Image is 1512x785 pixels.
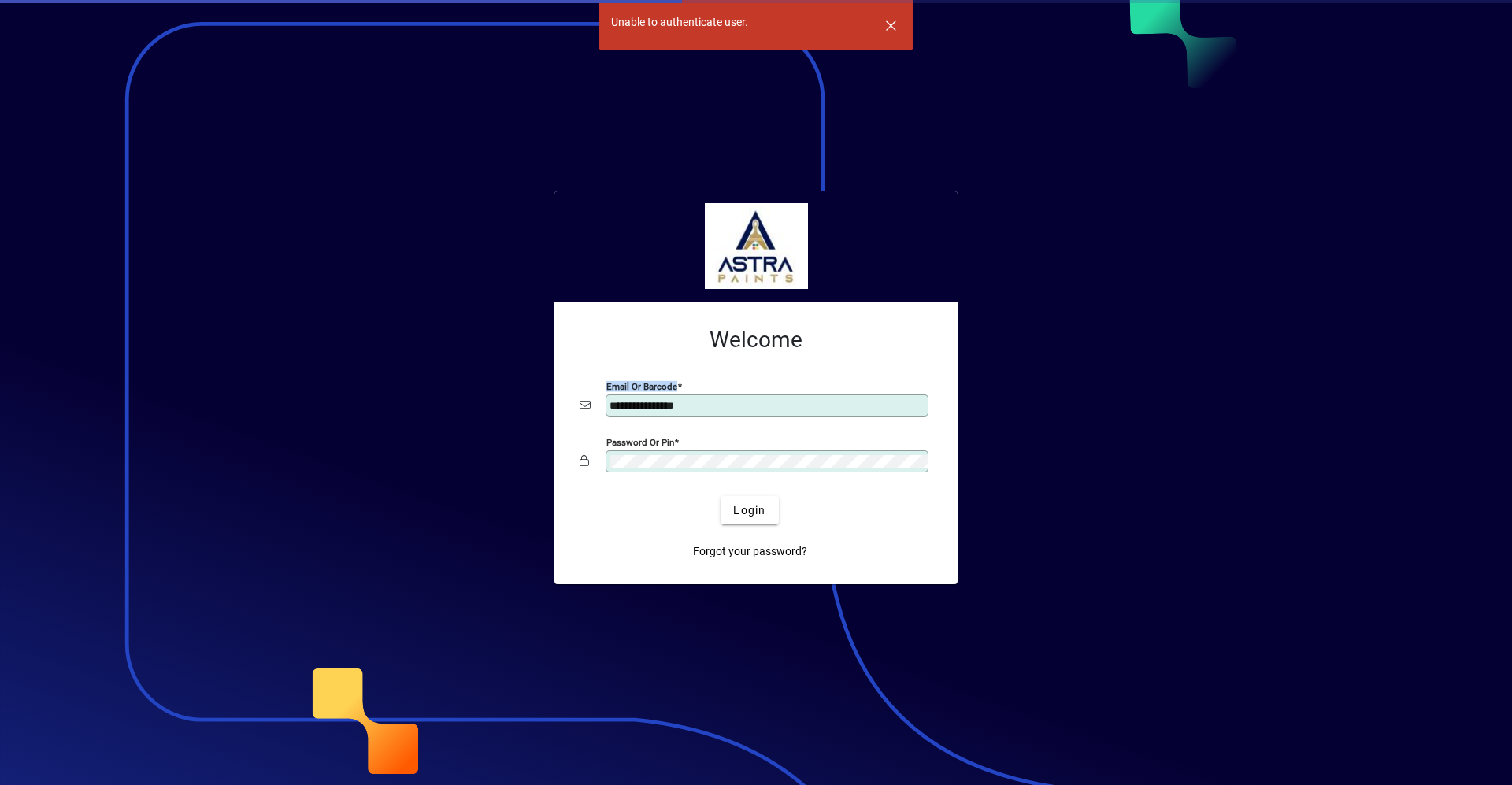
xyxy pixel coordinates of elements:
h2: Welcome [580,327,932,354]
div: Unable to authenticate user. [611,14,748,31]
mat-label: Email or Barcode [606,381,677,392]
button: Login [721,496,778,524]
a: Forgot your password? [687,537,813,565]
mat-label: Password or Pin [606,437,674,448]
span: Forgot your password? [693,543,807,560]
span: Login [733,502,765,519]
button: Dismiss [872,6,910,44]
